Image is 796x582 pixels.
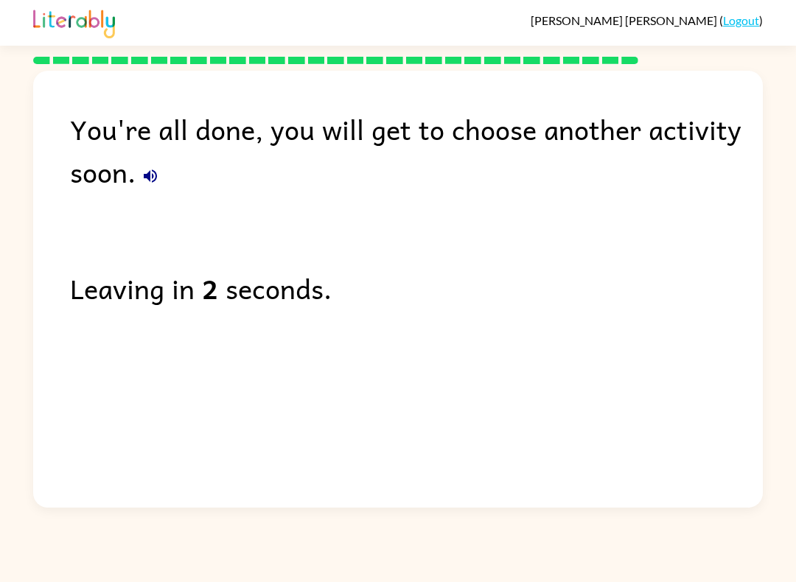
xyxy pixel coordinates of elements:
div: ( ) [531,13,763,27]
span: [PERSON_NAME] [PERSON_NAME] [531,13,719,27]
b: 2 [202,267,218,309]
div: You're all done, you will get to choose another activity soon. [70,108,763,193]
div: Leaving in seconds. [70,267,763,309]
a: Logout [723,13,759,27]
img: Literably [33,6,115,38]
